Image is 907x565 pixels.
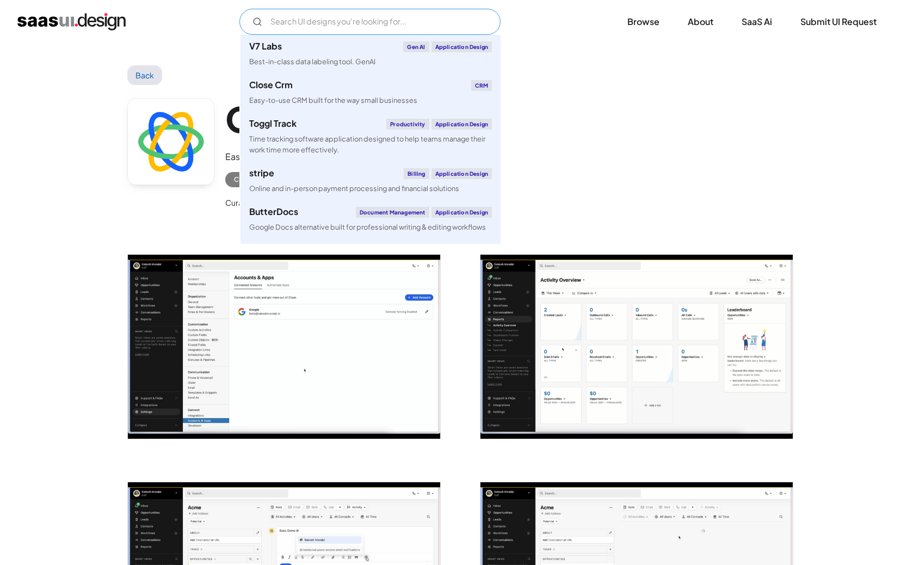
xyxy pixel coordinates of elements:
[431,119,492,130] div: Application Design
[239,9,501,35] form: Email Form
[471,80,492,91] div: CRM
[356,207,429,218] div: Document Management
[240,200,501,239] a: ButterDocsDocument ManagementApplication DesignGoogle Docs alternative built for professional wri...
[249,95,417,106] div: Easy-to-use CRM built for the way small businesses
[240,112,501,161] a: Toggl TrackProductivityApplication DesignTime tracking software application designed to help team...
[17,13,126,30] a: home
[675,10,726,34] a: About
[249,119,297,128] div: Toggl Track
[225,196,268,209] div: Curated by:
[234,173,250,186] div: CRM
[249,169,274,177] div: stripe
[225,150,436,163] div: Easy-to-use CRM built for the way small businesses
[249,42,282,51] div: V7 Labs
[249,134,492,155] div: Time tracking software application designed to help teams manage their work time more effectively.
[431,41,492,52] div: Application Design
[404,168,429,179] div: Billing
[480,255,793,439] a: open lightbox
[386,119,429,130] div: Productivity
[127,65,163,85] a: Back
[614,10,672,34] a: Browse
[225,98,436,140] h1: Close Crm
[431,168,492,179] div: Application Design
[249,222,486,232] div: Google Docs alternative built for professional writing & editing workflows
[128,255,440,439] img: 667d3e72458bb01af5b69844_close%20crm%20acounts%20apps.png
[249,207,298,216] div: ButterDocs
[249,81,293,89] div: Close Crm
[729,10,785,34] a: SaaS Ai
[240,239,501,288] a: klaviyoEmail MarketingApplication DesignCreate personalised customer experiences across email, SM...
[240,35,501,73] a: V7 LabsGen AIApplication DesignBest-in-class data labeling tool. GenAI
[403,41,429,52] div: Gen AI
[240,73,501,112] a: Close CrmCRMEasy-to-use CRM built for the way small businesses
[431,207,492,218] div: Application Design
[787,10,890,34] a: Submit UI Request
[480,255,793,439] img: 667d3e727404bb2e04c0ed5e_close%20crm%20activity%20overview.png
[128,255,440,439] a: open lightbox
[249,183,459,194] div: Online and in-person payment processing and financial solutions
[249,57,375,67] div: Best-in-class data labeling tool. GenAI
[239,9,501,35] input: Search UI designs you're looking for...
[240,162,501,200] a: stripeBillingApplication DesignOnline and in-person payment processing and financial solutions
